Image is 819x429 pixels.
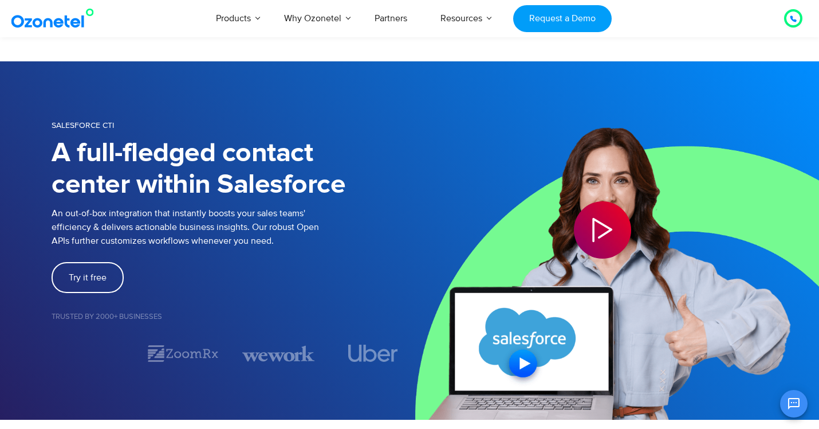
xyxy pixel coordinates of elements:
[52,206,409,248] p: An out-of-box integration that instantly boosts your sales teams' efficiency & delivers actionabl...
[337,345,409,362] div: 4 / 7
[242,344,314,364] div: 3 / 7
[52,262,124,293] a: Try it free
[242,344,314,364] img: wework
[147,344,219,364] div: 2 / 7
[348,345,398,362] img: uber
[52,138,409,201] h1: A full-fledged contact center within Salesforce
[513,5,611,32] a: Request a Demo
[69,273,107,282] span: Try it free
[147,344,219,364] img: zoomrx
[52,344,409,364] div: Image Carousel
[52,346,124,360] div: 1 / 7
[574,201,631,259] div: Play Video
[52,120,114,130] span: SALESFORCE CTI
[780,390,808,418] button: Open chat
[52,313,409,321] h5: Trusted by 2000+ Businesses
